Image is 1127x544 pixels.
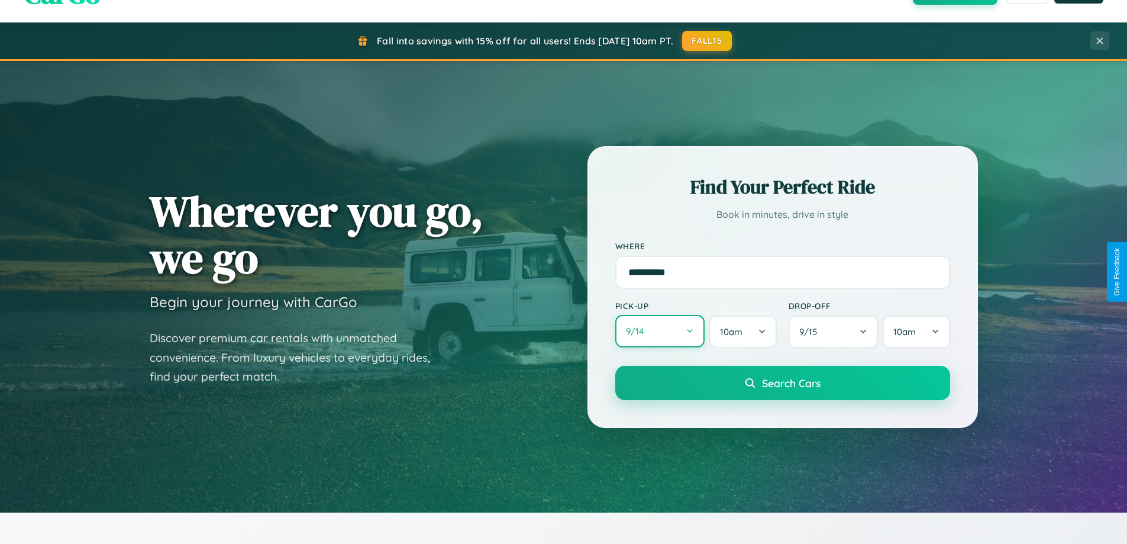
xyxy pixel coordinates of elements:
button: 9/15 [789,316,879,348]
span: 9 / 15 [799,326,823,337]
label: Drop-off [789,301,950,311]
button: 9/14 [615,315,705,347]
span: Fall into savings with 15% off for all users! Ends [DATE] 10am PT. [377,35,673,47]
h1: Wherever you go, we go [150,188,483,281]
button: 10am [883,316,950,348]
p: Discover premium car rentals with unmatched convenience. From luxury vehicles to everyday rides, ... [150,329,445,387]
div: Give Feedback [1113,248,1121,296]
label: Pick-up [615,301,777,311]
button: 10am [709,316,776,348]
label: Where [615,241,950,251]
span: 10am [893,326,916,337]
span: 9 / 14 [626,326,650,337]
h2: Find Your Perfect Ride [615,174,950,200]
button: Search Cars [615,366,950,400]
button: FALL15 [682,31,732,51]
h3: Begin your journey with CarGo [150,293,357,311]
span: Search Cars [762,376,821,390]
span: 10am [720,326,742,337]
p: Book in minutes, drive in style [615,206,950,223]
